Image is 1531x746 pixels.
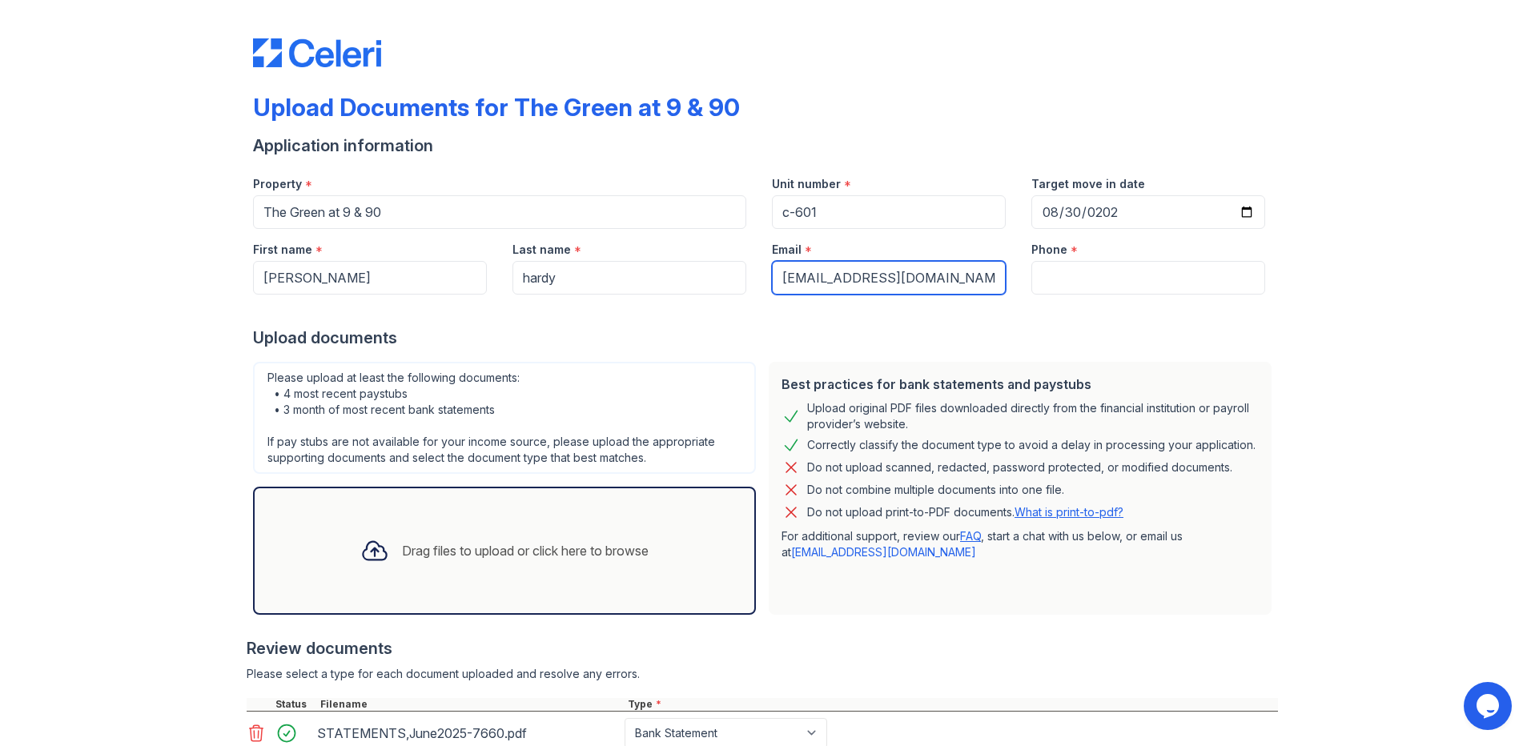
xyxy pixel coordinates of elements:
[253,176,302,192] label: Property
[807,435,1256,455] div: Correctly classify the document type to avoid a delay in processing your application.
[960,529,981,543] a: FAQ
[402,541,649,560] div: Drag files to upload or click here to browse
[1031,242,1067,258] label: Phone
[782,528,1259,560] p: For additional support, review our , start a chat with us below, or email us at
[1015,505,1123,519] a: What is print-to-pdf?
[791,545,976,559] a: [EMAIL_ADDRESS][DOMAIN_NAME]
[253,134,1278,157] div: Application information
[1031,176,1145,192] label: Target move in date
[625,698,1278,711] div: Type
[247,666,1278,682] div: Please select a type for each document uploaded and resolve any errors.
[512,242,571,258] label: Last name
[247,637,1278,660] div: Review documents
[772,176,841,192] label: Unit number
[253,327,1278,349] div: Upload documents
[253,362,756,474] div: Please upload at least the following documents: • 4 most recent paystubs • 3 month of most recent...
[807,400,1259,432] div: Upload original PDF files downloaded directly from the financial institution or payroll provider’...
[1464,682,1515,730] iframe: chat widget
[772,242,802,258] label: Email
[253,38,381,67] img: CE_Logo_Blue-a8612792a0a2168367f1c8372b55b34899dd931a85d93a1a3d3e32e68fde9ad4.png
[807,480,1064,499] div: Do not combine multiple documents into one file.
[253,242,312,258] label: First name
[253,93,740,122] div: Upload Documents for The Green at 9 & 90
[317,720,618,746] div: STATEMENTS,June2025-7660.pdf
[782,375,1259,394] div: Best practices for bank statements and paystubs
[807,504,1123,520] p: Do not upload print-to-PDF documents.
[807,458,1232,477] div: Do not upload scanned, redacted, password protected, or modified documents.
[317,698,625,711] div: Filename
[272,698,317,711] div: Status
